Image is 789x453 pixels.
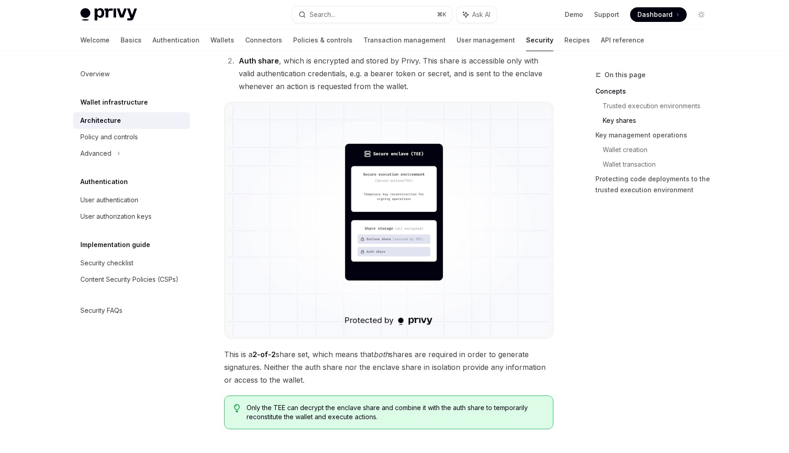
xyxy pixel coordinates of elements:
h5: Authentication [80,176,128,187]
a: Connectors [245,29,282,51]
a: User management [457,29,515,51]
div: User authorization keys [80,211,152,222]
a: Concepts [595,84,716,99]
a: Transaction management [363,29,446,51]
div: Policy and controls [80,132,138,142]
div: Security FAQs [80,305,122,316]
button: Ask AI [457,6,497,23]
span: Only the TEE can decrypt the enclave share and combine it with the auth share to temporarily reco... [247,403,544,421]
a: Architecture [73,112,190,129]
a: Authentication [153,29,200,51]
a: Wallet creation [603,142,716,157]
a: Demo [565,10,583,19]
button: Toggle dark mode [694,7,709,22]
a: Policy and controls [73,129,190,145]
a: Security FAQs [73,302,190,319]
strong: Auth share [239,56,279,65]
a: Policies & controls [293,29,352,51]
em: both [373,350,389,359]
a: Welcome [80,29,110,51]
a: Trusted execution environments [603,99,716,113]
a: User authentication [73,192,190,208]
a: Basics [121,29,142,51]
a: Key shares [603,113,716,128]
div: Search... [310,9,335,20]
div: Architecture [80,115,121,126]
a: Support [594,10,619,19]
a: Key management operations [595,128,716,142]
a: Overview [73,66,190,82]
a: Protecting code deployments to the trusted execution environment [595,172,716,197]
a: Security [526,29,553,51]
a: Content Security Policies (CSPs) [73,271,190,288]
div: Security checklist [80,258,133,269]
a: Security checklist [73,255,190,271]
li: , which is encrypted and stored by Privy. This share is accessible only with valid authentication... [236,54,553,93]
span: ⌘ K [437,11,447,18]
span: Ask AI [472,10,490,19]
a: User authorization keys [73,208,190,225]
span: This is a share set, which means that shares are required in order to generate signatures. Neithe... [224,348,553,386]
a: Wallet transaction [603,157,716,172]
div: User authentication [80,195,138,205]
h5: Wallet infrastructure [80,97,148,108]
h5: Implementation guide [80,239,150,250]
img: Trusted execution environment key shares [228,105,550,335]
a: Wallets [210,29,234,51]
a: Recipes [564,29,590,51]
svg: Tip [234,404,240,412]
a: API reference [601,29,644,51]
div: Content Security Policies (CSPs) [80,274,179,285]
div: Overview [80,68,110,79]
div: Advanced [80,148,111,159]
span: Dashboard [637,10,673,19]
strong: 2-of-2 [252,350,276,359]
span: On this page [605,69,646,80]
img: light logo [80,8,137,21]
button: Search...⌘K [292,6,452,23]
a: Dashboard [630,7,687,22]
